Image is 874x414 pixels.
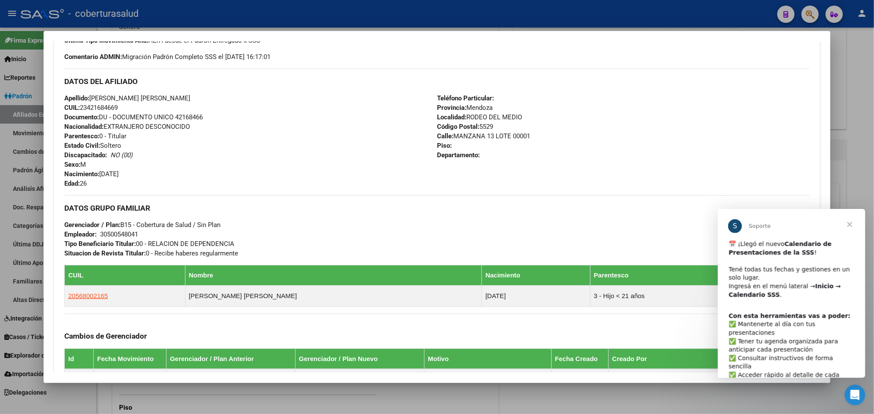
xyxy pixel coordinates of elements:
[64,180,87,187] span: 26
[64,113,203,121] span: DU - DOCUMENTO UNICO 42168466
[590,265,740,286] th: Parentesco
[437,142,452,149] strong: Piso:
[65,349,94,369] th: Id
[64,52,270,62] span: Migración Padrón Completo SSS el [DATE] 16:17:01
[64,240,234,248] span: 00 - RELACION DE DEPENDENCIA
[64,104,80,112] strong: CUIL:
[437,94,494,102] strong: Teléfono Particular:
[64,53,122,61] strong: Comentario ADMIN:
[185,286,482,307] td: [PERSON_NAME] [PERSON_NAME]
[64,94,190,102] span: [PERSON_NAME] [PERSON_NAME]
[11,103,137,204] div: ​✅ Mantenerte al día con tus presentaciones ✅ Tener tu agenda organizada para anticipar cada pres...
[64,180,80,187] strong: Edad:
[424,349,552,369] th: Motivo
[64,161,86,168] span: M
[166,349,295,369] th: Gerenciador / Plan Anterior
[551,369,609,386] td: [DATE]
[845,385,865,405] iframe: Intercom live chat
[94,369,167,386] td: [DATE]
[64,170,99,178] strong: Nacimiento:
[64,221,120,229] strong: Gerenciador / Plan:
[64,221,220,229] span: B15 - Cobertura de Salud / Sin Plan
[100,230,138,239] div: 30500548041
[65,369,94,386] td: 36903
[482,286,590,307] td: [DATE]
[437,132,530,140] span: MANZANA 13 LOTE 00001
[551,349,609,369] th: Fecha Creado
[296,349,424,369] th: Gerenciador / Plan Nuevo
[64,240,136,248] strong: Tipo Beneficiario Titular:
[64,123,104,131] strong: Nacionalidad:
[64,161,80,168] strong: Sexo:
[424,369,552,386] td: Titulares Cobertura - Padron Masivo
[166,369,295,386] td: ( )
[64,132,99,140] strong: Parentesco:
[64,249,146,257] strong: Situacion de Revista Titular:
[437,151,480,159] strong: Departamento:
[437,104,493,112] span: Mendoza
[64,104,118,112] span: 23421684669
[590,286,740,307] td: 3 - Hijo < 21 años
[64,230,97,238] strong: Empleador:
[64,203,809,213] h3: DATOS GRUPO FAMILIAR
[64,77,809,86] h3: DATOS DEL AFILIADO
[64,151,107,159] strong: Discapacitado:
[185,265,482,286] th: Nombre
[64,331,809,341] h3: Cambios de Gerenciador
[609,349,809,369] th: Creado Por
[110,151,132,159] i: NO (00)
[64,142,121,149] span: Soltero
[64,94,89,102] strong: Apellido:
[437,104,466,112] strong: Provincia:
[437,123,479,131] strong: Código Postal:
[437,113,466,121] strong: Localidad:
[64,142,100,149] strong: Estado Civil:
[437,123,493,131] span: 5529
[68,292,108,299] span: 20568002165
[296,369,424,386] td: ( )
[11,103,132,110] b: Con esta herramientas vas a poder:
[609,369,809,386] td: [PERSON_NAME] - [EMAIL_ADDRESS][DOMAIN_NAME]
[64,123,190,131] span: EXTRANJERO DESCONOCIDO
[64,249,238,257] span: 0 - Recibe haberes regularmente
[64,132,126,140] span: 0 - Titular
[64,113,99,121] strong: Documento:
[65,265,185,286] th: CUIL
[437,132,453,140] strong: Calle:
[437,113,522,121] span: RODEO DEL MEDIO
[94,349,167,369] th: Fecha Movimiento
[482,265,590,286] th: Nacimiento
[64,170,119,178] span: [DATE]
[718,209,865,378] iframe: Intercom live chat mensaje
